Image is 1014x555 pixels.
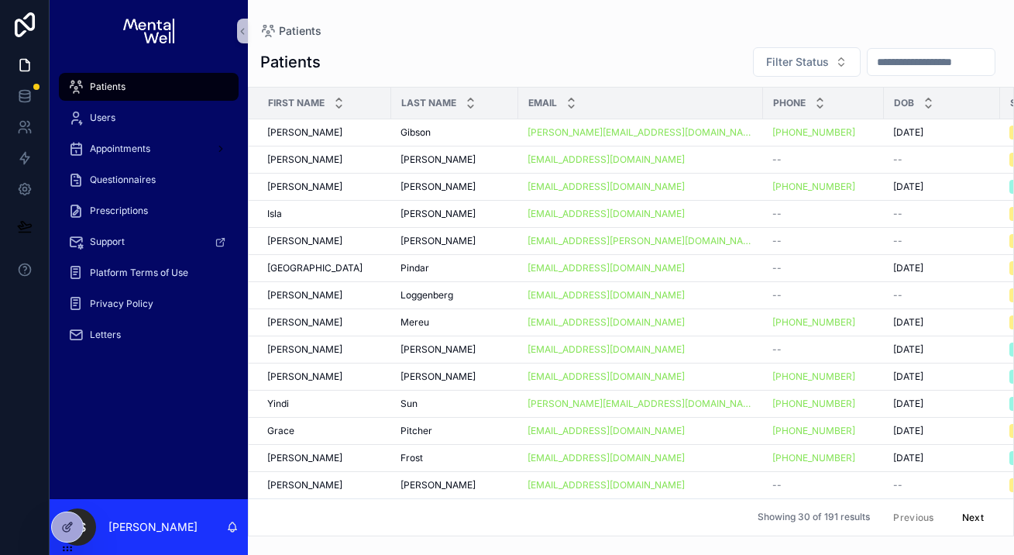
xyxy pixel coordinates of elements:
a: [PERSON_NAME] [267,289,382,302]
span: [PERSON_NAME] [400,479,476,491]
a: [EMAIL_ADDRESS][PERSON_NAME][DOMAIN_NAME] [528,235,754,247]
span: Prescriptions [90,205,148,217]
a: [PHONE_NUMBER] [772,371,875,383]
span: First Name [268,97,325,109]
a: -- [893,153,991,166]
a: [PHONE_NUMBER] [772,126,855,139]
a: [EMAIL_ADDRESS][DOMAIN_NAME] [528,153,754,166]
a: Isla [267,208,382,220]
span: Filter Status [766,54,829,70]
span: Patients [90,81,125,93]
span: Letters [90,329,121,341]
span: [PERSON_NAME] [267,452,342,464]
span: Yindi [267,398,289,410]
span: [PERSON_NAME] [267,126,342,139]
a: [PERSON_NAME] [400,479,509,491]
a: Prescriptions [59,197,239,225]
span: -- [772,208,782,220]
a: [PHONE_NUMBER] [772,425,875,437]
a: Gibson [400,126,509,139]
a: [DATE] [893,398,991,410]
span: Pindar [400,262,429,274]
a: [PHONE_NUMBER] [772,425,855,437]
a: [EMAIL_ADDRESS][DOMAIN_NAME] [528,452,754,464]
a: Support [59,228,239,256]
span: Platform Terms of Use [90,267,188,279]
span: -- [772,479,782,491]
a: -- [893,289,991,302]
a: Yindi [267,398,382,410]
span: Email [528,97,557,109]
span: -- [772,289,782,302]
a: Users [59,104,239,132]
span: [DATE] [893,452,923,464]
a: [DATE] [893,126,991,139]
a: [EMAIL_ADDRESS][DOMAIN_NAME] [528,181,754,193]
a: Platform Terms of Use [59,259,239,287]
a: -- [772,343,875,356]
span: -- [893,153,902,166]
span: -- [772,262,782,274]
a: [PERSON_NAME] [267,126,382,139]
a: [PHONE_NUMBER] [772,181,855,193]
a: [DATE] [893,452,991,464]
a: Privacy Policy [59,290,239,318]
a: [EMAIL_ADDRESS][DOMAIN_NAME] [528,262,685,274]
a: [DATE] [893,262,991,274]
a: [PERSON_NAME][EMAIL_ADDRESS][DOMAIN_NAME] [528,398,754,410]
span: -- [772,153,782,166]
span: [DATE] [893,425,923,437]
a: Sun [400,398,509,410]
span: Mereu [400,316,429,329]
a: Pitcher [400,425,509,437]
a: -- [772,479,875,491]
a: [PERSON_NAME] [267,479,382,491]
span: [PERSON_NAME] [267,181,342,193]
span: Loggenberg [400,289,453,302]
a: -- [893,479,991,491]
span: -- [893,235,902,247]
span: Sun [400,398,418,410]
a: [EMAIL_ADDRESS][DOMAIN_NAME] [528,425,754,437]
a: -- [772,262,875,274]
a: [EMAIL_ADDRESS][DOMAIN_NAME] [528,316,754,329]
span: [PERSON_NAME] [267,235,342,247]
span: Isla [267,208,282,220]
a: [PERSON_NAME] [400,235,509,247]
a: [PHONE_NUMBER] [772,398,875,410]
span: [PERSON_NAME] [400,371,476,383]
a: Frost [400,452,509,464]
span: [PERSON_NAME] [400,343,476,356]
a: [PERSON_NAME] [400,208,509,220]
span: [DATE] [893,126,923,139]
a: [EMAIL_ADDRESS][DOMAIN_NAME] [528,425,685,437]
a: [EMAIL_ADDRESS][DOMAIN_NAME] [528,208,754,220]
a: [PERSON_NAME] [267,316,382,329]
a: [PERSON_NAME] [267,235,382,247]
span: [DATE] [893,398,923,410]
a: [PERSON_NAME] [400,181,509,193]
a: [PERSON_NAME] [267,153,382,166]
span: Appointments [90,143,150,155]
a: Appointments [59,135,239,163]
span: [PERSON_NAME] [267,371,342,383]
span: Pitcher [400,425,432,437]
span: Privacy Policy [90,298,153,310]
a: [PHONE_NUMBER] [772,181,875,193]
span: Questionnaires [90,174,156,186]
a: [PHONE_NUMBER] [772,126,875,139]
a: [EMAIL_ADDRESS][DOMAIN_NAME] [528,316,685,329]
div: scrollable content [50,62,248,369]
a: -- [772,235,875,247]
span: Grace [267,425,294,437]
a: [PERSON_NAME][EMAIL_ADDRESS][DOMAIN_NAME] [528,126,754,139]
a: Patients [260,23,321,39]
a: Patients [59,73,239,101]
span: [DATE] [893,316,923,329]
a: [EMAIL_ADDRESS][DOMAIN_NAME] [528,289,685,302]
a: [EMAIL_ADDRESS][DOMAIN_NAME] [528,289,754,302]
span: Users [90,112,115,124]
a: [EMAIL_ADDRESS][DOMAIN_NAME] [528,181,685,193]
span: -- [893,208,902,220]
span: [GEOGRAPHIC_DATA] [267,262,363,274]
